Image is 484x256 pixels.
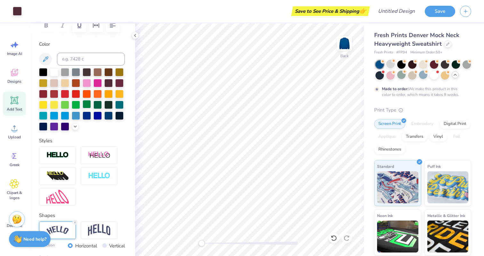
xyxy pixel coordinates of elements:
[46,226,69,235] img: Arc
[374,119,405,129] div: Screen Print
[88,172,110,180] img: Negative Space
[88,224,110,236] img: Arch
[427,212,465,219] span: Metallic & Glitter Ink
[340,53,349,59] div: Back
[377,212,393,219] span: Neon Ink
[377,163,394,170] span: Standard
[7,107,22,112] span: Add Text
[377,171,418,203] img: Standard
[46,151,69,159] img: Stroke
[75,242,97,250] label: Horizontal
[382,86,408,91] strong: Made to order:
[39,41,125,48] label: Color
[374,132,400,142] div: Applique
[377,221,418,252] img: Neon Ink
[338,37,351,50] img: Back
[7,51,22,56] span: Image AI
[374,106,471,114] div: Print Type
[46,171,69,181] img: 3D Illusion
[39,212,55,219] label: Shapes
[374,50,393,55] span: Fresh Prints
[427,163,441,170] span: Puff Ink
[374,31,459,48] span: Fresh Prints Denver Mock Neck Heavyweight Sweatshirt
[410,50,442,55] span: Minimum Order: 50 +
[407,119,438,129] div: Embroidery
[427,221,469,252] img: Metallic & Glitter Ink
[425,6,455,17] button: Save
[88,151,110,159] img: Shadow
[449,132,464,142] div: Foil
[109,242,125,250] label: Vertical
[427,171,469,203] img: Puff Ink
[359,7,366,15] span: 👉
[440,119,471,129] div: Digital Print
[396,50,407,55] span: # FP94
[46,190,69,204] img: Free Distort
[39,137,52,144] label: Styles
[373,5,420,18] input: Untitled Design
[429,132,447,142] div: Vinyl
[7,79,21,84] span: Designs
[382,86,461,97] div: We make this product in this color to order, which means it takes 8 weeks.
[8,135,21,140] span: Upload
[374,145,405,154] div: Rhinestones
[198,240,205,246] div: Accessibility label
[23,236,46,242] strong: Need help?
[4,190,25,200] span: Clipart & logos
[7,223,22,228] span: Decorate
[10,162,20,167] span: Greek
[57,53,125,66] input: e.g. 7428 c
[293,6,368,16] div: Save to See Price & Shipping
[402,132,427,142] div: Transfers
